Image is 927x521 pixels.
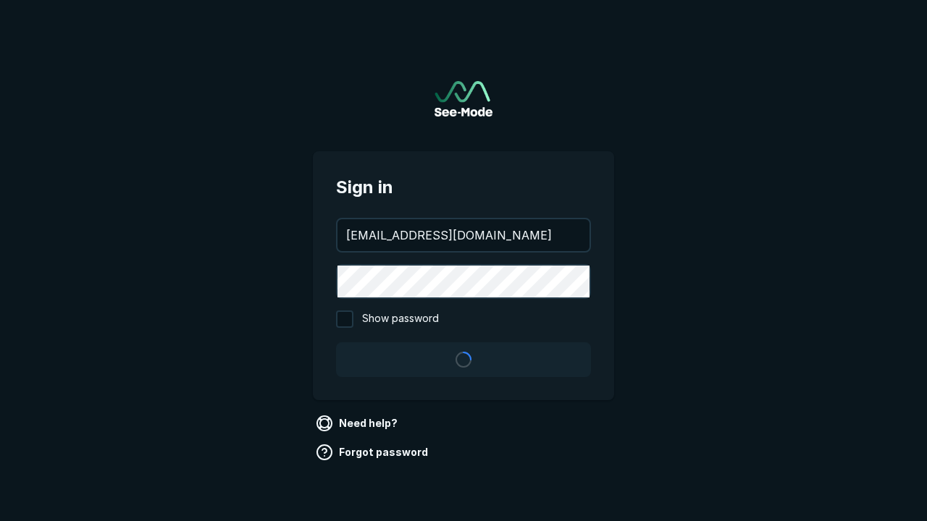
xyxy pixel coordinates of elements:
a: Need help? [313,412,403,435]
a: Forgot password [313,441,434,464]
span: Show password [362,310,439,328]
input: your@email.com [337,219,590,251]
img: See-Mode Logo [435,81,492,117]
span: Sign in [336,174,591,200]
a: Go to sign in [435,81,492,117]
